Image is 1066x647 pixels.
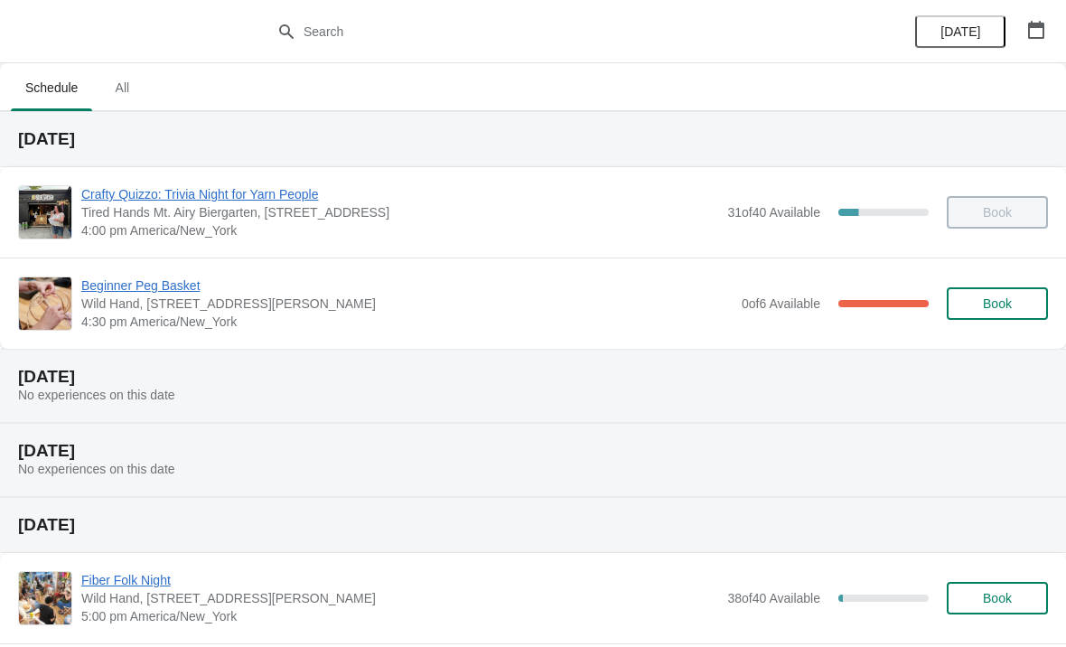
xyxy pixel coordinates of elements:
[81,277,733,295] span: Beginner Peg Basket
[81,571,718,589] span: Fiber Folk Night
[81,185,718,203] span: Crafty Quizzo: Trivia Night for Yarn People
[11,71,92,104] span: Schedule
[18,368,1048,386] h2: [DATE]
[81,589,718,607] span: Wild Hand, [STREET_ADDRESS][PERSON_NAME]
[81,203,718,221] span: Tired Hands Mt. Airy Biergarten, [STREET_ADDRESS]
[81,295,733,313] span: Wild Hand, [STREET_ADDRESS][PERSON_NAME]
[983,591,1012,605] span: Book
[18,130,1048,148] h2: [DATE]
[947,582,1048,614] button: Book
[81,221,718,239] span: 4:00 pm America/New_York
[81,607,718,625] span: 5:00 pm America/New_York
[18,442,1048,460] h2: [DATE]
[303,15,799,48] input: Search
[81,313,733,331] span: 4:30 pm America/New_York
[983,296,1012,311] span: Book
[99,71,145,104] span: All
[915,15,1005,48] button: [DATE]
[18,462,175,476] span: No experiences on this date
[19,572,71,624] img: Fiber Folk Night | Wild Hand, 606 Carpenter Lane, Philadelphia, PA, USA | 5:00 pm America/New_York
[19,186,71,239] img: Crafty Quizzo: Trivia Night for Yarn People | Tired Hands Mt. Airy Biergarten, 6730 Germantown Av...
[18,388,175,402] span: No experiences on this date
[727,205,820,220] span: 31 of 40 Available
[947,287,1048,320] button: Book
[18,516,1048,534] h2: [DATE]
[727,591,820,605] span: 38 of 40 Available
[940,24,980,39] span: [DATE]
[19,277,71,330] img: Beginner Peg Basket | Wild Hand, 606 Carpenter Lane, Philadelphia, PA, USA | 4:30 pm America/New_...
[742,296,820,311] span: 0 of 6 Available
